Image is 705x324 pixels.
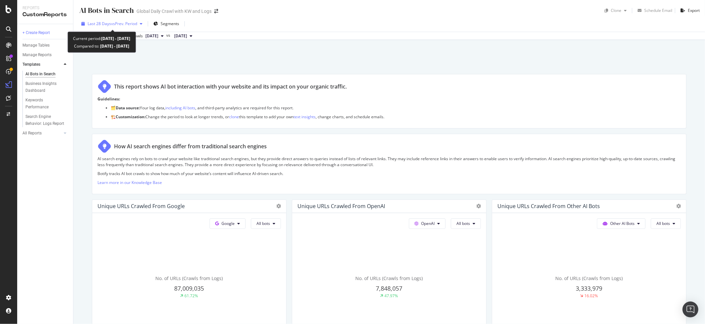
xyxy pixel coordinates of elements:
[25,113,64,127] div: Search Engine Behavior: Logs Report
[688,8,700,13] div: Export
[294,114,316,120] a: text insights
[376,284,403,292] span: 7,848,057
[497,203,600,209] div: Unique URLs Crawled from Other AI Bots
[22,52,68,58] a: Manage Reports
[25,71,68,78] a: AI Bots in Search
[22,5,68,11] div: Reports
[451,218,481,229] button: All bots
[297,203,385,209] div: Unique URLs Crawled from OpenAI
[92,134,686,194] div: How AI search engines differ from traditional search enginesAI search engines rely on bots to cra...
[556,275,623,281] span: No. of URLs (Crawls from Logs)
[114,83,347,90] div: This report shows AI bot interaction with your website and its impact on your organic traffic.
[610,221,635,226] span: Other AI Bots
[172,32,195,40] button: [DATE]
[611,8,621,13] div: Clone
[385,293,398,299] div: 47.97%
[22,42,50,49] div: Manage Tables
[99,43,129,49] b: [DATE] - [DATE]
[175,284,204,292] span: 87,009,035
[221,221,235,226] span: Google
[22,52,52,58] div: Manage Reports
[79,5,134,16] div: AI Bots in Search
[22,61,62,68] a: Templates
[111,21,137,26] span: vs Prev. Period
[161,21,179,26] span: Segments
[22,130,62,137] a: All Reports
[156,275,223,281] span: No. of URLs (Crawls from Logs)
[678,5,700,16] button: Export
[456,221,470,226] span: All bots
[210,218,246,229] button: Google
[79,18,145,29] button: Last 28 DaysvsPrev. Period
[98,180,162,185] a: Learn more in our Knowledge Base
[651,218,681,229] button: All bots
[143,32,166,40] button: [DATE]
[98,203,185,209] div: Unique URLs Crawled from Google
[111,114,681,120] p: 🏗️ Change the period to look at longer trends, or this template to add your own , change charts, ...
[25,113,68,127] a: Search Engine Behavior: Logs Report
[421,221,435,226] span: OpenAI
[214,9,218,14] div: arrow-right-arrow-left
[98,156,681,167] p: AI search engines rely on bots to crawl your website like traditional search engines, but they pr...
[25,80,63,94] div: Business Insights Dashboard
[409,218,446,229] button: OpenAI
[597,218,646,229] button: Other AI Bots
[683,302,698,317] div: Open Intercom Messenger
[88,21,111,26] span: Last 28 Days
[25,71,56,78] div: AI Bots in Search
[602,5,629,16] button: Clone
[25,80,68,94] a: Business Insights Dashboard
[22,11,68,18] div: CustomReports
[151,18,182,29] button: Segments
[635,5,672,16] button: Schedule Email
[116,114,145,120] strong: Customization:
[576,284,603,292] span: 3,333,979
[98,171,681,176] p: Botify tracks AI bot crawls to show how much of your website’s content will influence AI-driven s...
[111,105,681,111] p: 🗂️ Your log data, , and third-party analytics are required for this report.
[98,96,120,102] strong: Guidelines:
[165,105,195,111] a: including AI bots
[644,8,672,13] div: Schedule Email
[656,221,670,226] span: All bots
[22,61,40,68] div: Templates
[166,32,172,38] span: vs
[92,74,686,128] div: This report shows AI bot interaction with your website and its impact on your organic traffic.Gui...
[25,97,68,111] a: Keywords Performance
[22,42,68,49] a: Manage Tables
[22,29,50,36] div: + Create Report
[137,8,212,15] div: Global Daily Crawl with KW and Logs
[185,293,198,299] div: 61.72%
[101,36,130,41] b: [DATE] - [DATE]
[73,35,130,42] div: Current period:
[356,275,423,281] span: No. of URLs (Crawls from Logs)
[74,42,129,50] div: Compared to:
[116,105,140,111] strong: Data source:
[114,143,267,150] div: How AI search engines differ from traditional search engines
[145,33,158,39] span: 2025 Sep. 21st
[251,218,281,229] button: All bots
[22,29,68,36] a: + Create Report
[585,293,598,299] div: 16.02%
[256,221,270,226] span: All bots
[25,97,62,111] div: Keywords Performance
[174,33,187,39] span: 2025 Aug. 24th
[229,114,239,120] a: clone
[22,130,42,137] div: All Reports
